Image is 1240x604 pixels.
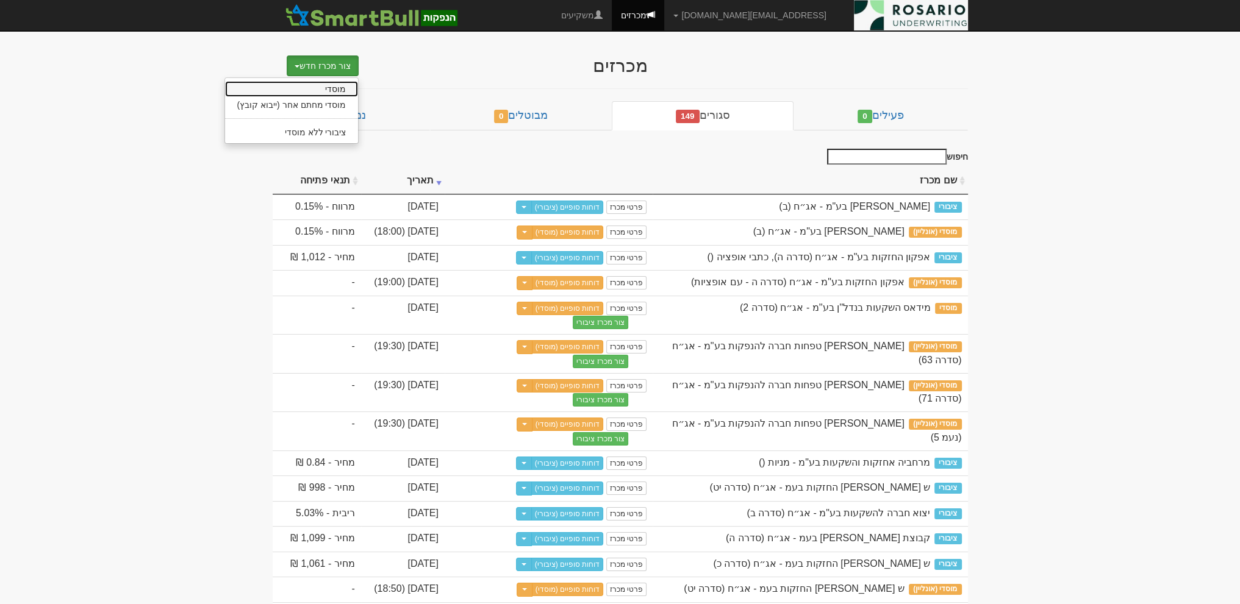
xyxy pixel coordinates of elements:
span: ציבורי [934,252,961,263]
span: ציבורי [934,202,961,213]
a: פעילים [794,101,967,130]
a: דוחות סופיים (ציבורי) [531,558,604,571]
div: מכרזים [382,55,858,76]
a: דוחות סופיים (מוסדי) [532,226,604,239]
td: מרווח - 0.15% [273,219,361,245]
span: מידאס השקעות בנדל''ן בע''מ - אג״ח (סדרה 2) [740,302,931,313]
a: דוחות סופיים (מוסדי) [532,302,604,315]
img: SmartBull Logo [282,3,461,27]
a: פרטי מכרז [606,507,647,521]
button: צור מכרז ציבורי [573,393,628,407]
a: פרטי מכרז [606,457,647,470]
td: - [273,270,361,296]
span: דניאל פקדונות בע"מ - אג״ח (ב) [779,201,930,211]
td: [DATE] [361,552,445,577]
td: [DATE] [361,450,445,476]
span: מזרחי טפחות חברה להנפקות בע"מ - אג״ח (סדרה 71) [672,380,962,404]
span: ש שלמה החזקות בעמ - אג״ח (סדרה כ) [713,558,930,569]
a: מוסדי [225,81,359,97]
td: מרווח - 0.15% [273,194,361,220]
a: סגורים [612,101,794,130]
td: - [273,373,361,412]
a: מוסדי מחתם אחר (ייבוא קובץ) [225,97,359,113]
td: ריבית - 5.03% [273,501,361,527]
span: 0 [858,110,872,123]
a: פרטי מכרז [606,558,647,571]
th: שם מכרז : activate to sort column ascending [653,168,967,194]
td: [DATE] [361,194,445,220]
span: ציבורי [934,458,961,469]
label: חיפוש [823,149,968,165]
span: יצוא חברה להשקעות בע"מ - אג״ח (סדרה ב) [747,508,930,518]
td: [DATE] [361,245,445,271]
td: [DATE] (19:30) [361,411,445,450]
a: דוחות סופיים (ציבורי) [531,481,604,495]
span: ש שלמה החזקות בעמ - אג״ח (סדרה יט) [709,482,930,492]
a: מבוטלים [430,101,612,130]
span: ציבורי [934,533,961,544]
span: מזרחי טפחות חברה להנפקות בע"מ - אג״ח (סדרה 63) [672,341,962,365]
span: מרחביה אחזקות והשקעות בע"מ - מניות () [759,457,930,467]
span: מוסדי (אונליין) [909,380,962,391]
td: מחיר - 998 ₪ [273,475,361,501]
a: דוחות סופיים (ציבורי) [531,507,604,521]
td: [DATE] [361,475,445,501]
a: דוחות סופיים (מוסדי) [532,583,604,596]
td: [DATE] (18:00) [361,219,445,245]
td: [DATE] [361,526,445,552]
td: [DATE] (19:00) [361,270,445,296]
span: ציבורי [934,559,961,570]
button: צור מכרז ציבורי [573,432,628,446]
a: פרטי מכרז [606,302,647,315]
a: דוחות סופיים (ציבורי) [531,532,604,545]
a: פרטי מכרז [606,481,647,495]
td: [DATE] [361,501,445,527]
td: [DATE] (19:30) [361,334,445,373]
td: מחיר - 1,099 ₪ [273,526,361,552]
span: אפקון החזקות בע"מ - אג״ח (סדרה ה - עם אופציות) [691,277,905,287]
span: אפקון החזקות בע"מ - אג״ח (סדרה ה), כתבי אופציה () [707,252,930,262]
a: דוחות סופיים (ציבורי) [531,251,604,265]
span: דניאל פקדונות בע"מ - אג״ח (ב) [753,226,905,236]
a: פרטי מכרז [606,226,647,239]
th: תנאי פתיחה : activate to sort column ascending [273,168,361,194]
span: מוסדי (אונליין) [909,341,962,352]
a: דוחות סופיים (ציבורי) [531,201,604,214]
input: חיפוש [827,149,947,165]
a: דוחות סופיים (מוסדי) [532,417,604,431]
span: מוסדי (אונליין) [909,227,962,238]
td: - [273,334,361,373]
span: ציבורי [934,483,961,494]
span: מוסדי (אונליין) [909,584,962,595]
a: פרטי מכרז [606,379,647,393]
a: דוחות סופיים (ציבורי) [531,457,604,470]
a: ציבורי ללא מוסדי [225,124,359,140]
td: - [273,577,361,602]
a: פרטי מכרז [606,340,647,354]
td: [DATE] (19:30) [361,373,445,412]
td: מחיר - 1,061 ₪ [273,552,361,577]
button: צור מכרז חדש [287,55,359,76]
a: דוחות סופיים (מוסדי) [532,276,604,290]
a: פרטי מכרז [606,251,647,265]
span: ש שלמה החזקות בעמ - אג״ח (סדרה יט) [684,583,905,594]
td: מחיר - 0.84 ₪ [273,450,361,476]
td: - [273,411,361,450]
button: צור מכרז ציבורי [573,355,628,368]
a: דוחות סופיים (מוסדי) [532,340,604,354]
td: מחיר - 1,012 ₪ [273,245,361,271]
span: ציבורי [934,508,961,519]
span: מזרחי טפחות חברה להנפקות בע"מ - אג״ח (נעמ 5) [672,418,962,442]
button: צור מכרז ציבורי [573,316,628,329]
a: פרטי מכרז [606,201,647,214]
span: מוסדי (אונליין) [909,419,962,430]
span: 149 [676,110,700,123]
span: מוסדי [935,303,961,314]
a: פרטי מכרז [606,417,647,431]
a: פרטי מכרז [606,276,647,290]
td: [DATE] (18:50) [361,577,445,602]
td: - [273,296,361,335]
span: 0 [494,110,509,123]
td: [DATE] [361,296,445,335]
a: פרטי מכרז [606,532,647,545]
